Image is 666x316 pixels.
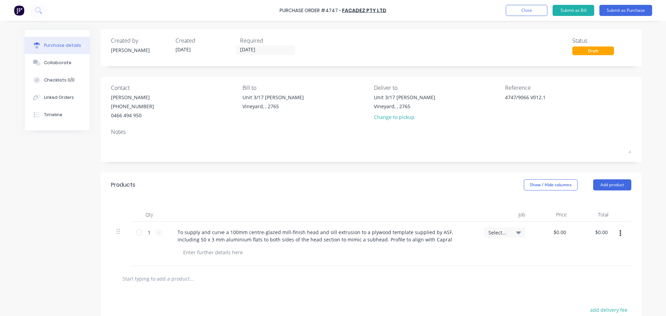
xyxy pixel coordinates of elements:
div: Total [572,208,614,222]
div: Created by [111,36,170,45]
div: Vineyard, , 2765 [374,103,435,110]
a: Facadez Pty Ltd [342,7,386,14]
div: Contact [111,84,237,92]
div: Unit 3/17 [PERSON_NAME] [242,94,304,101]
span: Select... [488,229,509,236]
button: Purchase details [25,37,90,54]
div: Vineyard, , 2765 [242,103,304,110]
button: Timeline [25,106,90,123]
div: Products [111,181,135,189]
button: Show / Hide columns [524,179,578,190]
div: [PERSON_NAME] [111,94,154,101]
button: Linked Orders [25,89,90,106]
div: Notes [111,128,631,136]
img: Factory [14,5,24,16]
button: Submit as Purchase [599,5,652,16]
div: Checklists 0/0 [44,77,75,83]
input: Start typing to add a product... [122,272,261,285]
button: Add product [593,179,631,190]
textarea: 4747/9066 V012.1 [505,94,592,109]
div: Created [176,36,234,45]
div: Required [240,36,299,45]
button: Collaborate [25,54,90,71]
div: Job [479,208,531,222]
div: Linked Orders [44,94,74,101]
div: Draft [572,46,614,55]
div: Bill to [242,84,369,92]
div: 0466 494 950 [111,112,154,119]
div: Collaborate [44,60,71,66]
div: To supply and curve a 100mm centre-glazed mill-finish head and sill extrusion to a plywood templa... [172,227,473,245]
div: Status [572,36,631,45]
div: Deliver to [374,84,500,92]
div: Qty [132,208,166,222]
div: Purchase details [44,42,81,49]
div: Change to pickup [374,113,435,121]
button: Checklists 0/0 [25,71,90,89]
div: Price [531,208,572,222]
div: [PERSON_NAME] [111,46,170,54]
button: Close [506,5,547,16]
div: Timeline [44,112,62,118]
div: Unit 3/17 [PERSON_NAME] [374,94,435,101]
button: add delivery fee [586,305,631,314]
div: [PHONE_NUMBER] [111,103,154,110]
div: Purchase Order #4747 - [280,7,341,14]
div: Reference [505,84,631,92]
button: Submit as Bill [553,5,594,16]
